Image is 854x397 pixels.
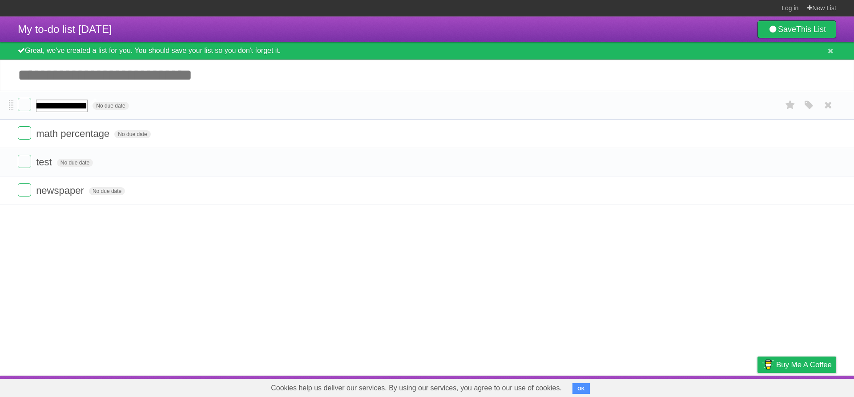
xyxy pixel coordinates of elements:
label: Done [18,155,31,168]
label: Done [18,126,31,140]
b: This List [796,25,826,34]
span: No due date [57,159,93,167]
button: OK [572,383,590,394]
span: Buy me a coffee [776,357,832,373]
label: Done [18,98,31,111]
span: Cookies help us deliver our services. By using our services, you agree to our use of cookies. [262,379,571,397]
span: My to-do list [DATE] [18,23,112,35]
a: Terms [716,378,735,395]
label: Done [18,183,31,196]
a: Developers [669,378,705,395]
span: math percentage [36,128,112,139]
span: No due date [89,187,125,195]
label: Star task [782,98,799,112]
a: About [639,378,658,395]
span: test [36,156,54,168]
span: newspaper [36,185,86,196]
span: No due date [114,130,150,138]
img: Buy me a coffee [762,357,774,372]
a: SaveThis List [757,20,836,38]
a: Buy me a coffee [757,357,836,373]
span: No due date [93,102,129,110]
a: Suggest a feature [780,378,836,395]
a: Privacy [746,378,769,395]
